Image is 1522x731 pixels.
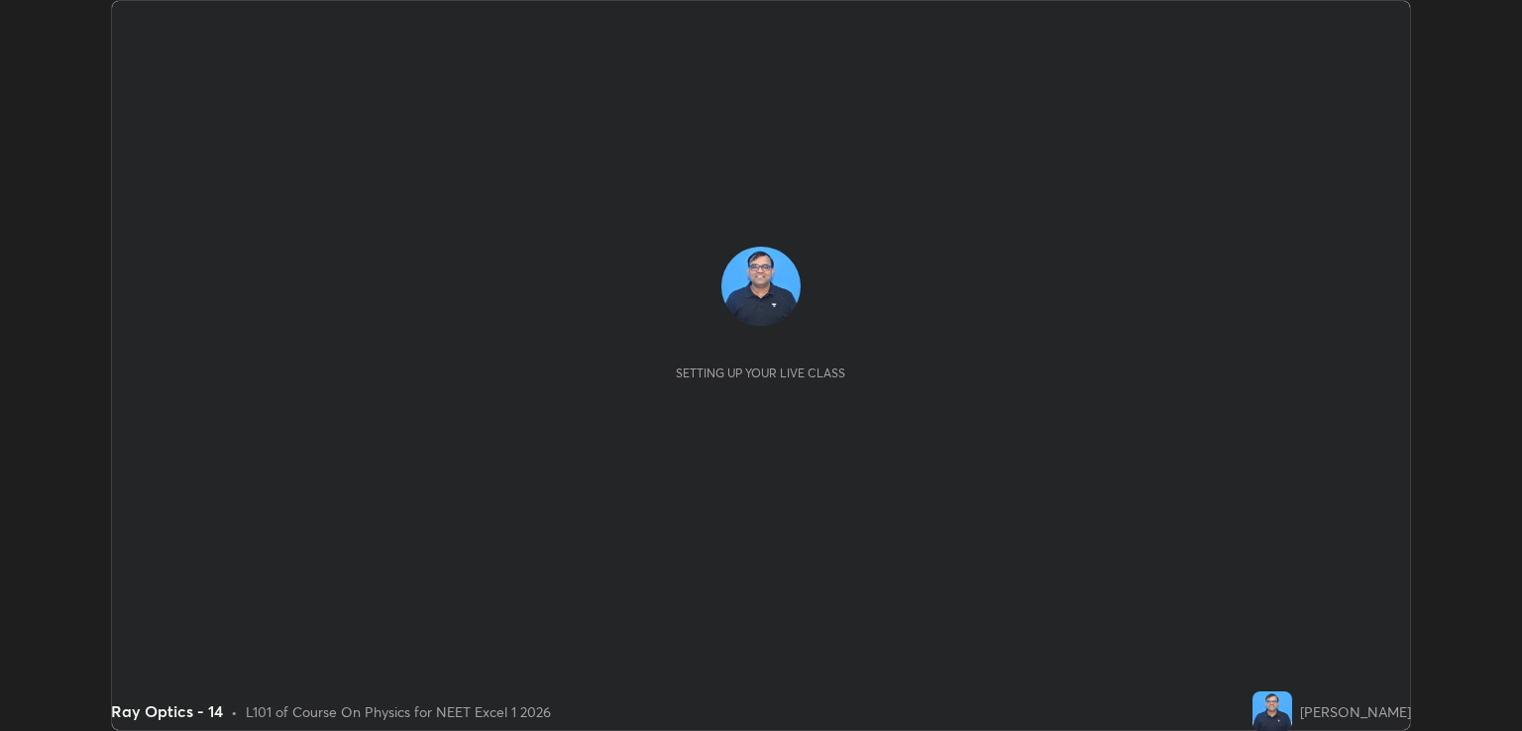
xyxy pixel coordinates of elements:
[246,701,551,722] div: L101 of Course On Physics for NEET Excel 1 2026
[1252,691,1292,731] img: c8efc32e9f1a4c10bde3d70895648330.jpg
[111,699,223,723] div: Ray Optics - 14
[676,365,845,380] div: Setting up your live class
[1300,701,1411,722] div: [PERSON_NAME]
[231,701,238,722] div: •
[721,247,801,326] img: c8efc32e9f1a4c10bde3d70895648330.jpg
